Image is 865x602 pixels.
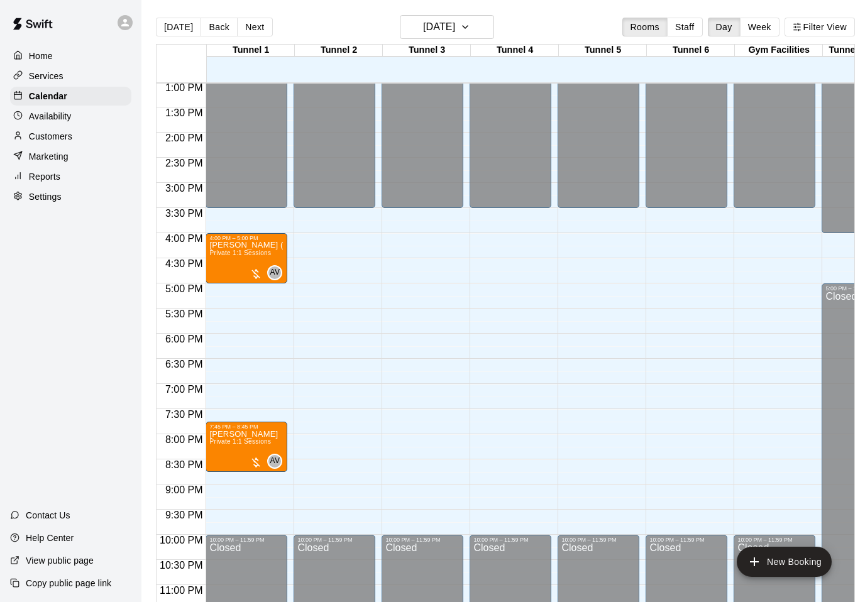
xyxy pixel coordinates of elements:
span: Aby Valdez [272,265,282,280]
div: 10:00 PM – 11:59 PM [297,537,372,543]
a: Availability [10,107,131,126]
span: 9:30 PM [162,510,206,520]
div: Tunnel 6 [647,45,735,57]
span: 11:00 PM [157,585,206,596]
span: Private 1:1 Sessions [209,249,271,256]
div: 7:45 PM – 8:45 PM: Avery Hess [206,422,287,472]
span: AV [270,266,280,279]
button: Next [237,18,272,36]
h6: [DATE] [423,18,455,36]
p: Settings [29,190,62,203]
button: [DATE] [400,15,494,39]
div: 7:45 PM – 8:45 PM [209,424,284,430]
button: Day [708,18,741,36]
p: Marketing [29,150,69,163]
span: AV [270,455,280,468]
a: Home [10,47,131,65]
div: 10:00 PM – 11:59 PM [649,537,724,543]
span: 9:00 PM [162,484,206,495]
p: Home [29,50,53,62]
span: 1:30 PM [162,107,206,118]
button: Back [201,18,238,36]
p: Services [29,70,63,82]
div: Tunnel 2 [295,45,383,57]
a: Marketing [10,147,131,166]
span: 2:30 PM [162,158,206,168]
div: Tunnel 5 [559,45,647,57]
div: Gym Facilities [735,45,823,57]
a: Calendar [10,87,131,106]
button: Rooms [622,18,668,36]
span: Private 1:1 Sessions [209,438,271,445]
span: 4:30 PM [162,258,206,269]
div: Tunnel 3 [383,45,471,57]
div: 4:00 PM – 5:00 PM: Liam McKnight (2 of 3) [206,233,287,283]
span: 5:00 PM [162,283,206,294]
a: Reports [10,167,131,186]
p: Availability [29,110,72,123]
span: 10:30 PM [157,560,206,571]
div: Aby Valdez [267,454,282,469]
span: 1:00 PM [162,82,206,93]
span: 10:00 PM [157,535,206,545]
span: 8:30 PM [162,459,206,470]
button: Week [740,18,780,36]
div: 10:00 PM – 11:59 PM [473,537,548,543]
p: Customers [29,130,72,143]
div: 10:00 PM – 11:59 PM [561,537,636,543]
p: Copy public page link [26,577,111,589]
div: Tunnel 4 [471,45,559,57]
span: 4:00 PM [162,233,206,244]
a: Services [10,67,131,85]
span: 3:00 PM [162,183,206,194]
span: 2:00 PM [162,133,206,143]
button: add [737,547,832,577]
div: 10:00 PM – 11:59 PM [209,537,284,543]
div: Aby Valdez [267,265,282,280]
p: Contact Us [26,509,70,522]
a: Customers [10,127,131,146]
button: [DATE] [156,18,201,36]
a: Settings [10,187,131,206]
span: 7:00 PM [162,384,206,395]
span: 6:00 PM [162,334,206,344]
span: Aby Valdez [272,454,282,469]
div: 10:00 PM – 11:59 PM [737,537,812,543]
button: Staff [667,18,703,36]
p: Calendar [29,90,67,102]
p: Help Center [26,532,74,544]
span: 6:30 PM [162,359,206,369]
span: 3:30 PM [162,208,206,219]
span: 7:30 PM [162,409,206,420]
p: Reports [29,170,60,183]
button: Filter View [785,18,855,36]
div: Tunnel 1 [207,45,295,57]
span: 8:00 PM [162,434,206,445]
div: 4:00 PM – 5:00 PM [209,235,284,241]
div: 10:00 PM – 11:59 PM [385,537,460,543]
p: View public page [26,554,94,567]
span: 5:30 PM [162,309,206,319]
